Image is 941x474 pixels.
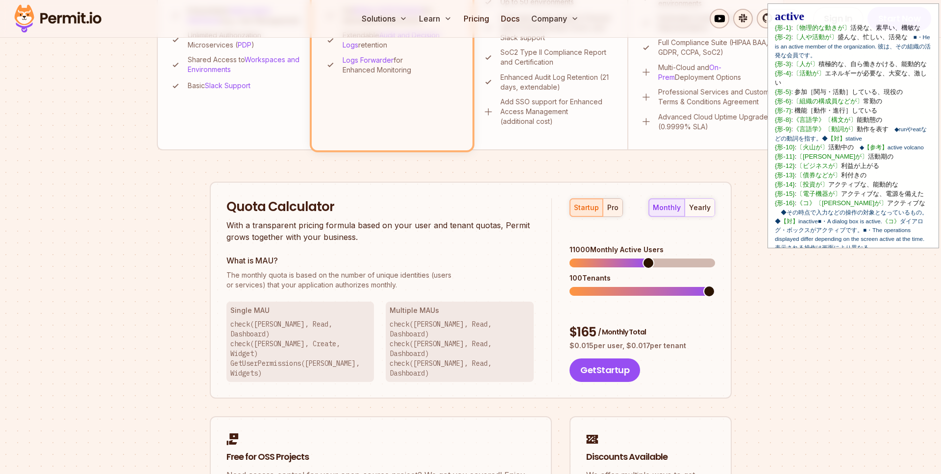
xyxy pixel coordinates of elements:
h3: Multiple MAUs [390,306,530,315]
h3: Single MAU [230,306,371,315]
p: Extendable retention [343,30,460,50]
a: PDP [238,41,251,49]
a: Logs Forwarder [343,56,394,64]
p: for Enhanced Monitoring [343,55,460,75]
div: yearly [689,203,711,213]
span: The monthly quota is based on the number of unique identities (users [226,270,534,280]
p: Multi-Cloud and Deployment Options [658,63,771,82]
p: or services) that your application authorizes monthly. [226,270,534,290]
button: Company [527,9,583,28]
p: Unlimited Authorization Microservices ( ) [188,30,302,50]
h3: What is MAU? [226,255,534,266]
h2: Discounts Available [586,451,715,463]
p: $ 0.015 per user, $ 0.017 per tenant [570,341,715,351]
button: Learn [415,9,456,28]
a: Docs [497,9,523,28]
p: With a transparent pricing formula based on your user and tenant quotas, Permit grows together wi... [226,219,534,243]
a: Slack Support [205,81,250,90]
div: pro [607,203,619,213]
button: Solutions [358,9,411,28]
div: $ 165 [570,324,715,341]
a: Pricing [460,9,493,28]
h2: Free for OSS Projects [226,451,535,463]
p: Professional Services and Custom Terms & Conditions Agreement [658,87,771,107]
h2: Quota Calculator [226,198,534,216]
a: 5.3k [757,9,801,28]
button: GetStartup [570,358,640,382]
a: On-Prem [658,63,721,81]
p: SoC2 Type II Compliance Report and Certification [500,47,616,67]
p: check([PERSON_NAME], Read, Dashboard) check([PERSON_NAME], Read, Dashboard) check([PERSON_NAME], ... [390,319,530,378]
p: Full Compliance Suite (HIPAA BAA, GDPR, CCPA, SoC2) [658,38,771,57]
p: Shared Access to [188,55,302,74]
p: Enhanced Audit Log Retention (21 days, extendable) [500,72,616,92]
p: Add SSO support for Enhanced Access Management (additional cost) [500,97,616,126]
span: / Monthly Total [598,327,646,337]
div: 11000 Monthly Active Users [570,245,715,255]
p: Advanced Cloud Uptime Upgrade (0.9999% SLA) [658,112,771,132]
p: Basic [188,81,250,91]
img: Permit logo [10,2,106,35]
p: check([PERSON_NAME], Read, Dashboard) check([PERSON_NAME], Create, Widget) GetUserPermissions([PE... [230,319,371,378]
div: 100 Tenants [570,273,715,283]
